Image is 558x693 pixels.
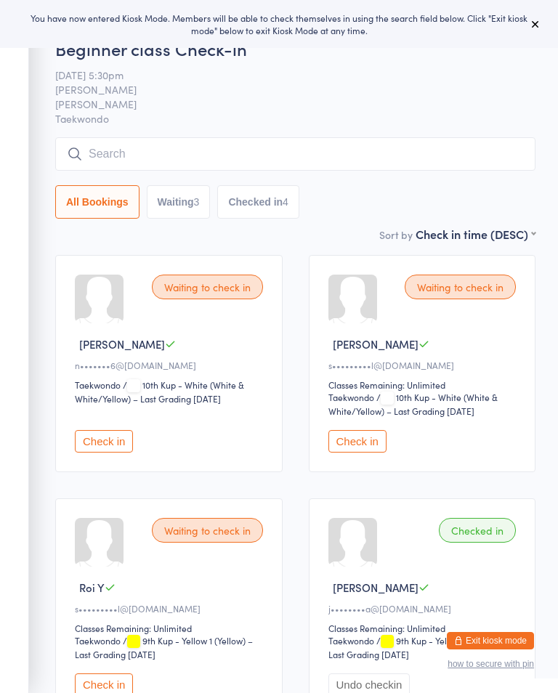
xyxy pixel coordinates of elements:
div: j••••••••a@[DOMAIN_NAME] [328,602,521,615]
div: Waiting to check in [405,275,516,299]
div: Waiting to check in [152,275,263,299]
div: s•••••••••l@[DOMAIN_NAME] [328,359,521,371]
div: Classes Remaining: Unlimited [328,378,521,391]
span: [PERSON_NAME] [333,580,418,595]
div: Taekwondo [75,378,121,391]
div: Classes Remaining: Unlimited [75,622,267,634]
span: [PERSON_NAME] [55,97,513,111]
div: Classes Remaining: Unlimited [328,622,521,634]
div: Waiting to check in [152,518,263,543]
input: Search [55,137,535,171]
button: Waiting3 [147,185,211,219]
div: Taekwondo [328,634,374,647]
div: 3 [194,196,200,208]
div: n•••••••6@[DOMAIN_NAME] [75,359,267,371]
h2: Beginner class Check-in [55,36,535,60]
span: [PERSON_NAME] [55,82,513,97]
label: Sort by [379,227,413,242]
div: 4 [283,196,288,208]
span: / 10th Kup - White (White & White/Yellow) – Last Grading [DATE] [328,391,498,417]
div: Check in time (DESC) [416,226,535,242]
div: Taekwondo [75,634,121,647]
button: Check in [75,430,133,453]
button: how to secure with pin [448,659,534,669]
span: [DATE] 5:30pm [55,68,513,82]
span: / 9th Kup - Yellow 1 (Yellow) – Last Grading [DATE] [75,634,253,660]
div: You have now entered Kiosk Mode. Members will be able to check themselves in using the search fie... [23,12,535,36]
span: [PERSON_NAME] [333,336,418,352]
button: Check in [328,430,387,453]
span: Taekwondo [55,111,535,126]
div: s•••••••••l@[DOMAIN_NAME] [75,602,267,615]
button: Checked in4 [217,185,299,219]
span: Roi Y [79,580,105,595]
span: [PERSON_NAME] [79,336,165,352]
div: Checked in [439,518,516,543]
span: / 10th Kup - White (White & White/Yellow) – Last Grading [DATE] [75,378,244,405]
button: Exit kiosk mode [447,632,534,649]
span: / 9th Kup - Yellow 1 (Yellow) – Last Grading [DATE] [328,634,506,660]
button: All Bookings [55,185,139,219]
div: Taekwondo [328,391,374,403]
